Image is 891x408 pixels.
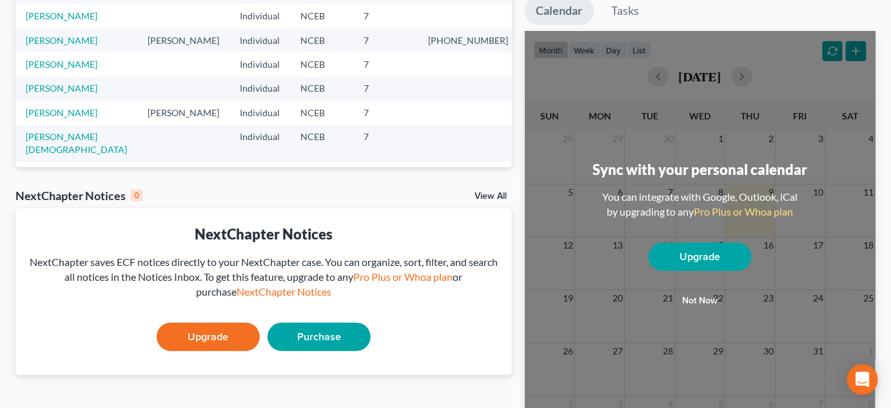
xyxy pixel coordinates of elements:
td: Individual [230,162,290,186]
td: Individual [230,28,290,52]
td: NCEB [290,4,353,28]
td: 7 [353,125,418,162]
a: Pro Plus or Whoa plan [694,205,794,218]
td: [PERSON_NAME] [137,101,230,125]
td: Individual [230,125,290,162]
td: NCEB [290,28,353,52]
td: 7 [353,101,418,125]
div: NextChapter Notices [15,188,142,203]
div: Sync with your personal calendar [592,159,807,179]
div: Open Intercom Messenger [847,364,878,395]
div: 0 [131,190,142,201]
div: You can integrate with Google, Outlook, iCal by upgrading to any [597,190,803,219]
td: NCEB [290,162,353,186]
td: [PERSON_NAME] [137,28,230,52]
a: [PERSON_NAME] [26,35,97,46]
a: NextChapter Notices [237,285,331,298]
a: [PERSON_NAME] [26,59,97,70]
a: Upgrade [157,323,260,351]
td: [PHONE_NUMBER] [418,28,518,52]
td: NCEB [290,125,353,162]
td: Individual [230,77,290,101]
td: Individual [230,52,290,76]
td: NCEB [290,52,353,76]
td: 7 [353,52,418,76]
td: 7 [353,28,418,52]
a: [PERSON_NAME][DEMOGRAPHIC_DATA] [26,131,127,155]
a: [PERSON_NAME] [26,83,97,94]
a: View All [475,192,507,201]
td: Individual [230,4,290,28]
a: [PERSON_NAME] [26,10,97,21]
div: NextChapter Notices [26,224,502,244]
td: 7 [353,77,418,101]
td: 7 [353,4,418,28]
td: [PERSON_NAME] [137,162,230,186]
button: Not now [649,288,752,314]
a: Pro Plus or Whoa plan [353,270,453,283]
td: Individual [230,101,290,125]
td: 25-01522 [418,162,518,186]
a: Purchase [268,323,371,351]
td: NCEB [290,77,353,101]
a: Upgrade [649,243,752,271]
td: NCEB [290,101,353,125]
div: NextChapter saves ECF notices directly to your NextChapter case. You can organize, sort, filter, ... [26,255,502,300]
a: [PERSON_NAME] [26,107,97,118]
td: 7 [353,162,418,186]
